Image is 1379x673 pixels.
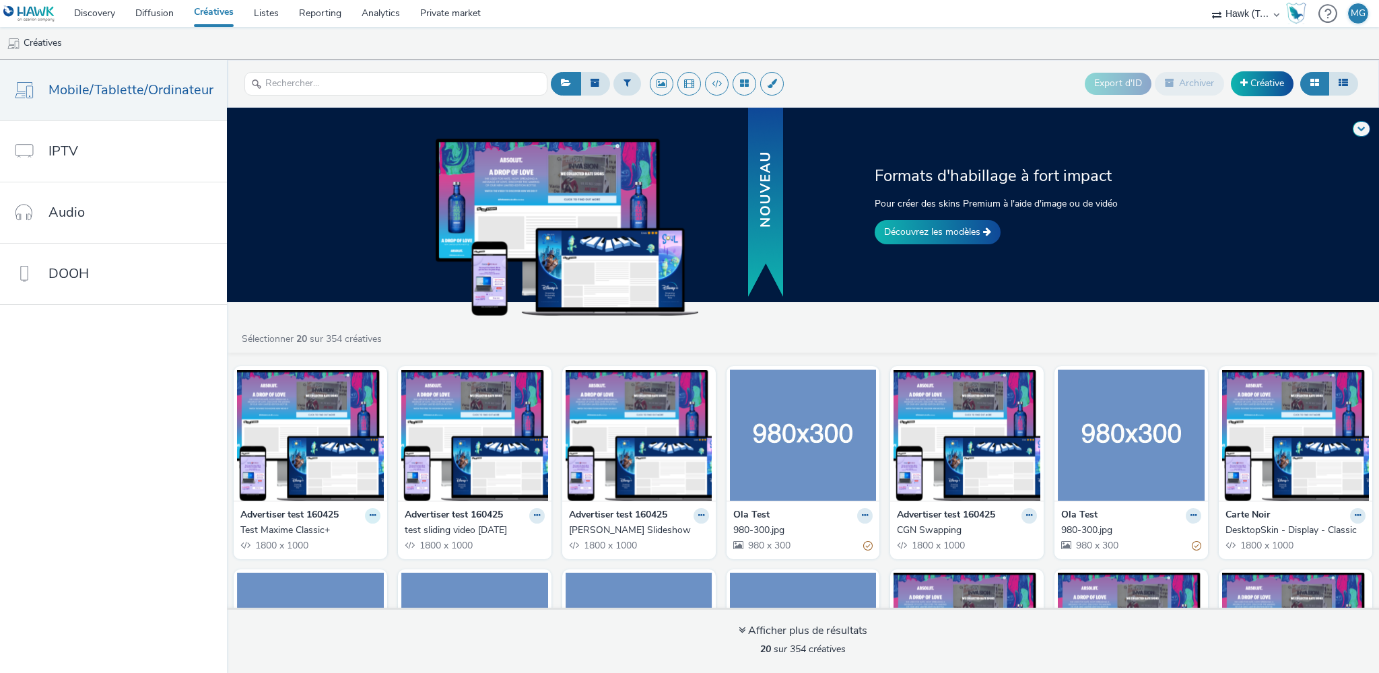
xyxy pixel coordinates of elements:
button: Archiver [1155,72,1224,95]
div: Partiellement valide [1192,538,1201,553]
img: Test Maxime Classic+ visual [237,369,384,501]
strong: 20 [760,643,771,656]
a: CGN Swapping [897,524,1037,537]
span: 1800 x 1000 [910,539,965,552]
a: test sliding video [DATE] [405,524,545,537]
img: DesktopSkin - Display - Classic visual [1222,369,1369,501]
span: sur 354 créatives [760,643,846,656]
div: MG [1351,3,1366,24]
span: 1800 x 1000 [582,539,637,552]
strong: Advertiser test 160425 [569,508,667,524]
span: 1800 x 1000 [254,539,308,552]
a: Découvrez les modèles [875,220,1001,244]
span: DOOH [48,264,89,283]
strong: Advertiser test 160425 [897,508,995,524]
div: [PERSON_NAME] Slideshow [569,524,704,537]
strong: Ola Test [1061,508,1098,524]
span: 980 x 300 [1075,539,1118,552]
span: 1800 x 1000 [1239,539,1293,552]
img: banner with new text [745,106,786,300]
strong: Carte Noir [1225,508,1270,524]
input: Rechercher... [244,72,547,96]
button: Export d'ID [1085,73,1151,94]
strong: Advertiser test 160425 [405,508,503,524]
span: Audio [48,203,85,222]
img: example of skins on dekstop, tablet and mobile devices [436,139,698,315]
div: 980-300.jpg [733,524,868,537]
img: test sliding video oct25 visual [401,369,548,501]
img: CGN Swapping visual [894,369,1040,501]
div: Afficher plus de résultats [739,623,867,639]
div: CGN Swapping [897,524,1032,537]
strong: Ola Test [733,508,770,524]
div: Test Maxime Classic+ [240,524,375,537]
a: Hawk Academy [1286,3,1312,24]
button: Liste [1328,72,1358,95]
div: DesktopSkin - Display - Classic [1225,524,1360,537]
p: Pour créer des skins Premium à l'aide d'image ou de vidéo [875,197,1155,211]
a: DesktopSkin - Display - Classic [1225,524,1366,537]
strong: Advertiser test 160425 [240,508,339,524]
img: mobile [7,37,20,50]
div: test sliding video [DATE] [405,524,539,537]
a: Créative [1231,71,1293,96]
span: 980 x 300 [747,539,791,552]
img: 980-300.jpg visual [730,369,877,501]
div: 980-300.jpg [1061,524,1196,537]
img: Nidoris Slideshow visual [566,369,712,501]
img: 980-300.jpg visual [1058,369,1205,501]
a: [PERSON_NAME] Slideshow [569,524,709,537]
img: undefined Logo [3,5,55,22]
img: Hawk Academy [1286,3,1306,24]
button: Grille [1300,72,1329,95]
a: 980-300.jpg [733,524,873,537]
h2: Formats d'habillage à fort impact [875,165,1155,186]
div: Partiellement valide [863,538,873,553]
span: IPTV [48,141,78,161]
span: Mobile/Tablette/Ordinateur [48,80,213,100]
a: Test Maxime Classic+ [240,524,380,537]
span: 1800 x 1000 [418,539,473,552]
a: 980-300.jpg [1061,524,1201,537]
strong: 20 [296,332,307,345]
a: Sélectionner sur 354 créatives [240,332,387,345]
